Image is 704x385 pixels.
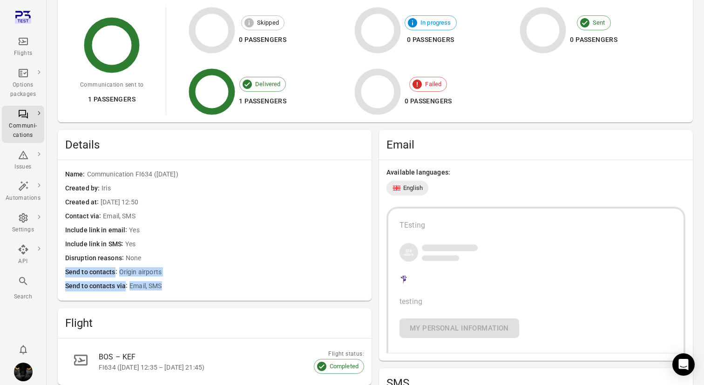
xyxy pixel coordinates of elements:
span: Iris [102,183,364,194]
span: testing [399,297,422,306]
div: Settings [6,225,41,235]
span: In progress [415,18,456,27]
span: Details [65,137,364,152]
span: Sent [588,18,610,27]
div: 0 passengers [570,34,617,46]
div: Available languages: [386,168,685,177]
div: Flight status: [314,350,364,359]
span: None [126,253,364,263]
div: Open Intercom Messenger [672,353,695,376]
div: 0 passengers [405,95,452,107]
a: Settings [2,209,44,237]
a: API [2,241,44,269]
div: 1 passengers [80,94,143,105]
div: Flights [6,49,41,58]
h2: Email [386,137,685,152]
span: [DATE] 12:50 [101,197,364,208]
span: Email, SMS [129,281,364,291]
div: Automations [6,194,41,203]
div: FI634 ([DATE] 12:35 – [DATE] 21:45) [99,363,342,372]
span: Origin airports [119,267,364,277]
span: Send to contacts [65,267,119,277]
a: Options packages [2,65,44,102]
a: Issues [2,147,44,175]
div: 0 passengers [239,34,286,46]
span: Name [65,169,87,180]
a: Automations [2,178,44,206]
span: Delivered [250,80,285,89]
span: Communication FI634 ([DATE]) [87,169,364,180]
div: TEsting [399,220,672,231]
button: Iris [10,359,36,385]
div: Options packages [6,81,41,99]
span: Contact via [65,211,103,222]
h2: Flight [65,316,364,331]
span: Include link in email [65,225,129,236]
span: Created at [65,197,101,208]
span: Completed [325,362,364,371]
div: 1 passengers [239,95,286,107]
div: 0 passengers [405,34,457,46]
span: Yes [129,225,364,236]
span: Created by [65,183,102,194]
span: English [403,183,423,193]
div: Issues [6,162,41,172]
a: Communi-cations [2,106,44,143]
span: Failed [420,80,447,89]
button: Search [2,273,44,304]
span: Yes [125,239,364,250]
span: Send to contacts via [65,281,129,291]
div: BOS – KEF [99,351,342,363]
div: API [6,257,41,266]
div: English [386,181,428,196]
div: Search [6,292,41,302]
span: Email, SMS [103,211,364,222]
span: Skipped [252,18,284,27]
a: Flights [2,33,44,61]
a: BOS – KEFFI634 ([DATE] 12:35 – [DATE] 21:45) [65,346,364,378]
img: Company logo [399,274,408,285]
img: images [14,363,33,381]
button: Notifications [14,340,33,359]
span: Include link in SMS [65,239,125,250]
div: Communication sent to [80,81,143,90]
div: Communi-cations [6,122,41,140]
span: Disruption reasons [65,253,126,263]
